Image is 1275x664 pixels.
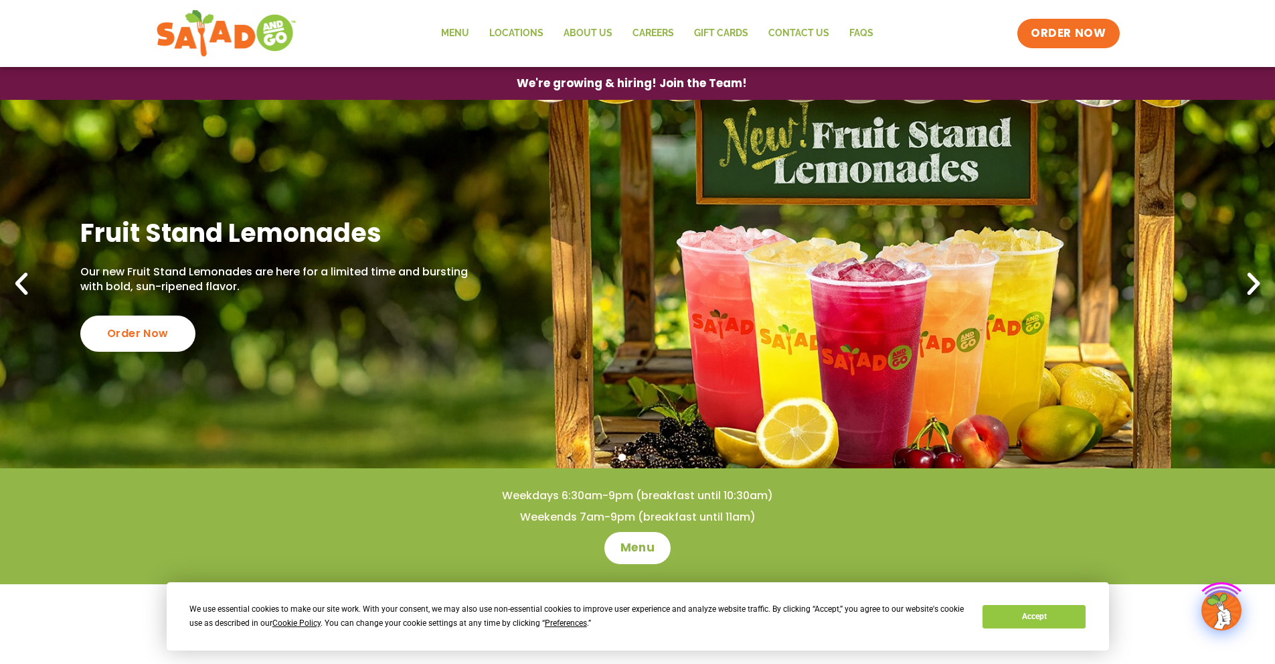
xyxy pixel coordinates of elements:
a: About Us [554,18,622,49]
a: Menu [604,532,671,564]
span: Menu [620,540,655,556]
span: Go to slide 2 [634,454,641,461]
span: We're growing & hiring! Join the Team! [517,78,747,89]
h4: Weekdays 6:30am-9pm (breakfast until 10:30am) [27,488,1248,503]
img: new-SAG-logo-768×292 [156,7,297,60]
a: Menu [431,18,479,49]
span: Cookie Policy [272,618,321,628]
a: Careers [622,18,684,49]
a: ORDER NOW [1017,19,1119,48]
h2: Fruit Stand Lemonades [80,216,475,249]
h4: Weekends 7am-9pm (breakfast until 11am) [27,510,1248,525]
button: Accept [983,605,1086,628]
span: Preferences [545,618,587,628]
span: Go to slide 1 [618,454,626,461]
div: Order Now [80,316,195,352]
span: Go to slide 3 [649,454,657,461]
div: We use essential cookies to make our site work. With your consent, we may also use non-essential ... [189,602,966,630]
div: Next slide [1239,269,1268,299]
a: FAQs [839,18,883,49]
span: ORDER NOW [1031,25,1106,42]
div: Previous slide [7,269,36,299]
div: Cookie Consent Prompt [167,582,1109,651]
nav: Menu [431,18,883,49]
a: We're growing & hiring! Join the Team! [497,68,767,99]
a: Contact Us [758,18,839,49]
a: GIFT CARDS [684,18,758,49]
a: Locations [479,18,554,49]
p: Our new Fruit Stand Lemonades are here for a limited time and bursting with bold, sun-ripened fla... [80,265,475,295]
